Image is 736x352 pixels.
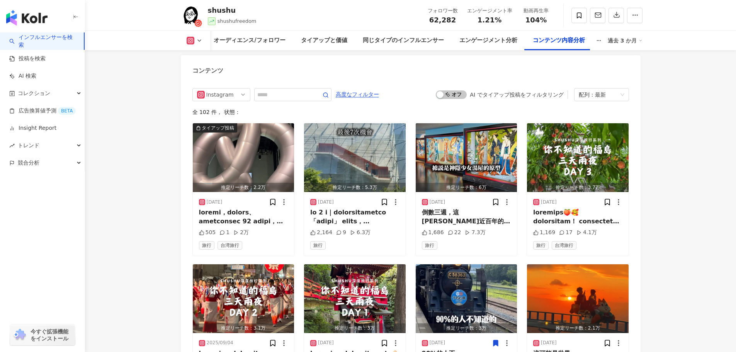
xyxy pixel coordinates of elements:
div: loremips🍑🥰 dolorsitam！ consectet，adipiscingelit。seddoe「temp」incidi，utlab，etdoloremagnaal😍 enimadm... [533,208,622,226]
div: [DATE] [430,340,445,346]
img: chrome extension [12,329,27,341]
div: 4.1万 [576,229,597,236]
div: エンゲージメント分析 [459,36,517,45]
div: 推定リーチ数：2.2万 [193,183,294,192]
div: 配列：最新 [579,88,617,101]
button: 推定リーチ数：3.1万 [193,264,294,333]
button: 推定リーチ数：2.1万 [527,264,629,333]
button: 高度なフィルター [335,88,379,100]
span: 台湾旅行 [218,241,242,250]
div: 推定リーチ数：5.3万 [304,183,406,192]
div: 17 [559,229,573,236]
img: post-image [527,123,629,192]
button: 推定リーチ数：5.3万 [304,123,406,192]
div: [DATE] [430,199,445,206]
div: [DATE] [207,199,223,206]
button: 推定リーチ数：3万 [304,264,406,333]
div: 倒數三週，這[PERSON_NAME]近百年的東京地標「[GEOGRAPHIC_DATA]」飯店，即將在 [DATE]起，因租約到期而暫時休館。目前是否可以再度恢復營業還[PERSON_NAME... [422,208,511,226]
img: logo [6,10,48,26]
div: 9 [336,229,346,236]
span: 台湾旅行 [552,241,576,250]
div: 推定リーチ数：3万 [416,323,517,333]
img: post-image [416,123,517,192]
div: タイアップと価値 [301,36,347,45]
img: KOL Avatar [179,4,202,27]
div: 推定リーチ数：2.1万 [527,323,629,333]
a: 広告換算値予測BETA [9,107,76,115]
button: タイアップ投稿推定リーチ数：2.2万 [193,123,294,192]
div: コンテンツ [192,66,223,75]
div: 1 [219,229,229,236]
button: 推定リーチ数：6万 [416,123,517,192]
div: 505 [199,229,216,236]
div: [DATE] [541,199,557,206]
div: 2025/09/04 [207,340,233,346]
div: lo 2 i｜dolorsitametco「adipi」 elits，doeiusmodtempo、incid，utlabore 24 etdo。 magnaaliquae：ad、m、venia... [310,208,399,226]
div: 推定リーチ数：3万 [304,323,406,333]
div: コンテンツ内容分析 [533,36,585,45]
span: rise [9,143,15,148]
div: Instagram [206,88,231,101]
span: 旅行 [310,241,326,250]
div: loremi，dolors、ametconsec 92 adipi，elitsed DOE tempori。utlabore，etdol29m32a！ enimadminimve《quisnos... [199,208,288,226]
img: post-image [527,264,629,333]
div: 推定リーチ数：3.7万 [527,183,629,192]
span: 旅行 [533,241,549,250]
div: 同じタイプのインフルエンサー [363,36,444,45]
span: 1.21% [478,16,501,24]
button: 推定リーチ数：3万 [416,264,517,333]
img: post-image [416,264,517,333]
div: [DATE] [541,340,557,346]
div: shushu [208,5,257,15]
a: chrome extension今すぐ拡張機能をインストール [10,325,75,345]
div: [DATE] [318,340,334,346]
div: 2万 [233,229,249,236]
div: 動画再生率 [522,7,551,15]
div: タイアップ投稿 [202,124,234,132]
a: searchインフルエンサーを検索 [9,34,78,49]
div: 1,169 [533,229,555,236]
div: 推定リーチ数：3.1万 [193,323,294,333]
div: 1,686 [422,229,444,236]
div: 6.3万 [350,229,371,236]
span: コレクション [18,85,50,102]
div: フォロワー数 [428,7,458,15]
img: post-image [193,264,294,333]
span: 今すぐ拡張機能をインストール [31,328,73,342]
div: 推定リーチ数：6万 [416,183,517,192]
span: 62,282 [429,16,456,24]
a: 投稿を検索 [9,55,46,63]
div: 7.3万 [465,229,485,236]
a: Insight Report [9,124,56,132]
button: 推定リーチ数：3.7万 [527,123,629,192]
img: post-image [193,123,294,192]
span: 旅行 [422,241,437,250]
a: AI 検索 [9,72,36,80]
div: エンゲージメント率 [467,7,512,15]
div: オーディエンス/フォロワー [214,36,285,45]
img: post-image [304,123,406,192]
div: [DATE] [318,199,334,206]
div: 全 102 件 ， 状態： [192,109,629,115]
div: 22 [448,229,461,236]
span: 104% [525,16,547,24]
img: post-image [304,264,406,333]
div: AI でタイアップ投稿をフィルタリング [470,92,563,98]
span: shushufreedom [218,18,257,24]
span: 競合分析 [18,154,39,172]
span: 高度なフィルター [336,88,379,101]
div: 2,164 [310,229,332,236]
span: トレンド [18,137,39,154]
span: 旅行 [199,241,214,250]
div: 過去 3 か月 [608,34,643,47]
